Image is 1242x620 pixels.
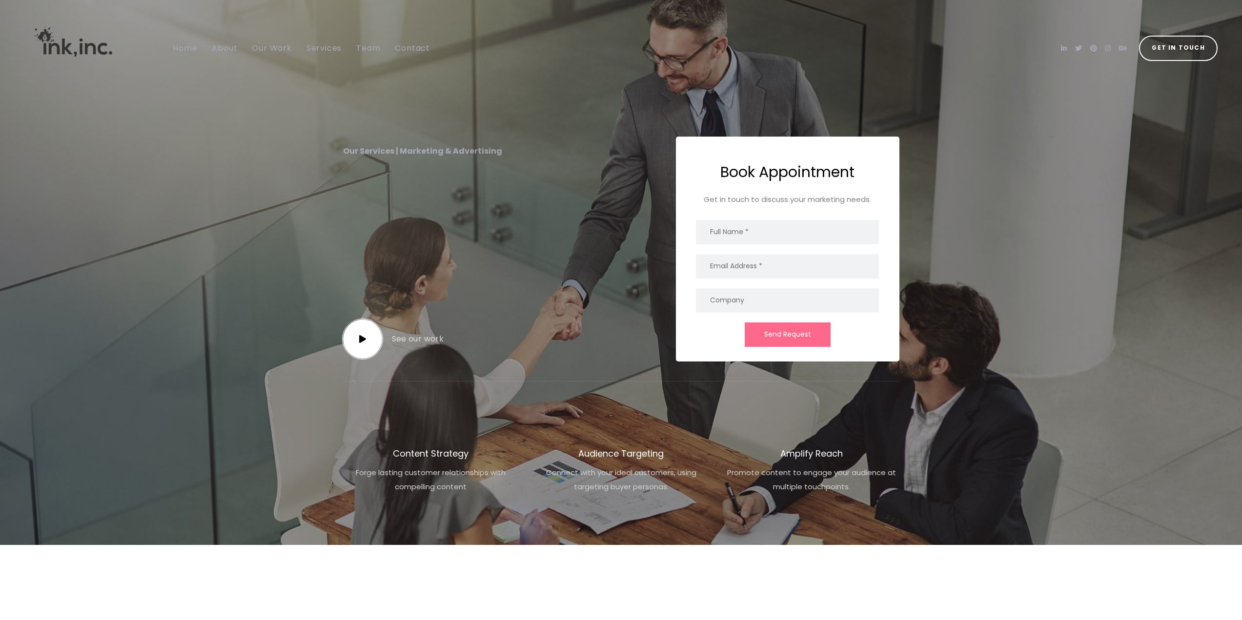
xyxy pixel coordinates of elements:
span: Services [306,42,342,54]
span: Get in touch to discuss your marketing needs. [704,193,871,207]
h3: Content Strategy [393,447,468,460]
a: See our work [343,324,444,353]
span: About [212,42,237,54]
span: Connect with your ideal customers, using targeting buyer personas. [546,467,696,492]
span: See our work [392,332,444,346]
img: Ink, Inc. | Marketing Agency [24,9,122,75]
span: Book Appointment [720,159,855,185]
span: Contact [395,42,430,54]
span: Get in Touch [1152,42,1204,54]
span: Our Work [252,42,291,54]
h3: Audience Targeting [578,447,664,460]
input: Email Address * [696,254,879,279]
input: Full Name * [696,220,879,244]
h3: Amplify Reach [780,447,843,460]
span: Home [173,42,197,54]
span: Promote content to engage your audience at multiple touchpoints. [727,467,896,492]
span: Forge lasting customer relationships with compelling content [356,467,506,492]
span: Our Services | Marketing & Advertising [343,145,502,157]
input: Company [696,288,879,313]
input: Send Request [745,322,831,347]
span: Team [356,42,380,54]
a: Get in Touch [1139,36,1218,61]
